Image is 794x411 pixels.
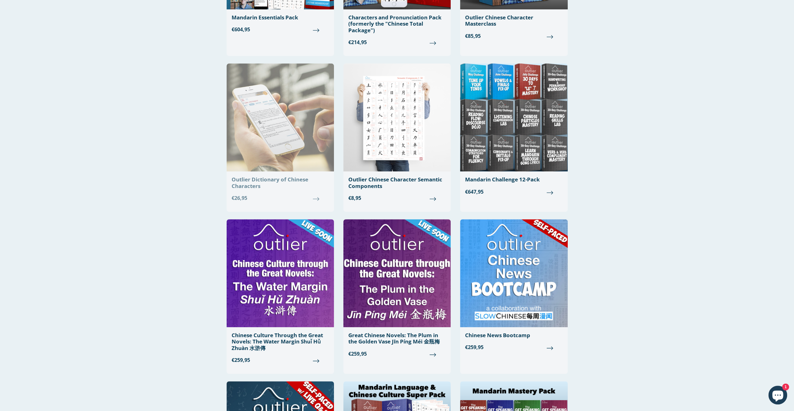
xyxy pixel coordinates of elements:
[232,14,329,21] div: Mandarin Essentials Pack
[460,219,567,327] img: Chinese News Bootcamp
[348,332,446,345] div: Great Chinese Novels: The Plum in the Golden Vase Jīn Píng Méi 金瓶梅
[348,14,446,33] div: Characters and Pronunciation Pack (formerly the "Chinese Total Package")
[348,38,446,46] span: €214,95
[465,188,562,195] span: €647,95
[465,14,562,27] div: Outlier Chinese Character Masterclass
[343,63,451,207] a: Outlier Chinese Character Semantic Components €8,95
[348,350,446,358] span: €259,95
[465,332,562,338] div: Chinese News Bootcamp
[232,356,329,364] span: €259,95
[227,219,334,327] img: Chinese Culture Through the Great Novels: The Water Margin Shuǐ Hǔ Zhuàn 水滸傳
[343,219,451,327] img: Great Chinese Novels: The Plum in the Golden Vase Jīn Píng Méi 金瓶梅
[460,63,567,200] a: Mandarin Challenge 12-Pack €647,95
[460,63,567,171] img: Mandarin Challenge 12-Pack
[460,219,567,356] a: Chinese News Bootcamp €259,95
[348,194,446,202] span: €8,95
[343,219,451,363] a: Great Chinese Novels: The Plum in the Golden Vase Jīn Píng Méi 金瓶梅 €259,95
[227,63,334,171] img: Outlier Dictionary of Chinese Characters Outlier Linguistics
[348,176,446,189] div: Outlier Chinese Character Semantic Components
[232,194,329,202] span: €26,95
[232,332,329,351] div: Chinese Culture Through the Great Novels: The Water Margin Shuǐ Hǔ Zhuàn 水滸傳
[343,63,451,171] img: Outlier Chinese Character Semantic Components
[465,343,562,351] span: €259,95
[232,26,329,33] span: €604,95
[227,63,334,207] a: Outlier Dictionary of Chinese Characters €26,95
[465,32,562,40] span: €85,95
[465,176,562,183] div: Mandarin Challenge 12-Pack
[766,386,789,406] inbox-online-store-chat: Shopify online store chat
[232,176,329,189] div: Outlier Dictionary of Chinese Characters
[227,219,334,369] a: Chinese Culture Through the Great Novels: The Water Margin Shuǐ Hǔ Zhuàn 水滸傳 €259,95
